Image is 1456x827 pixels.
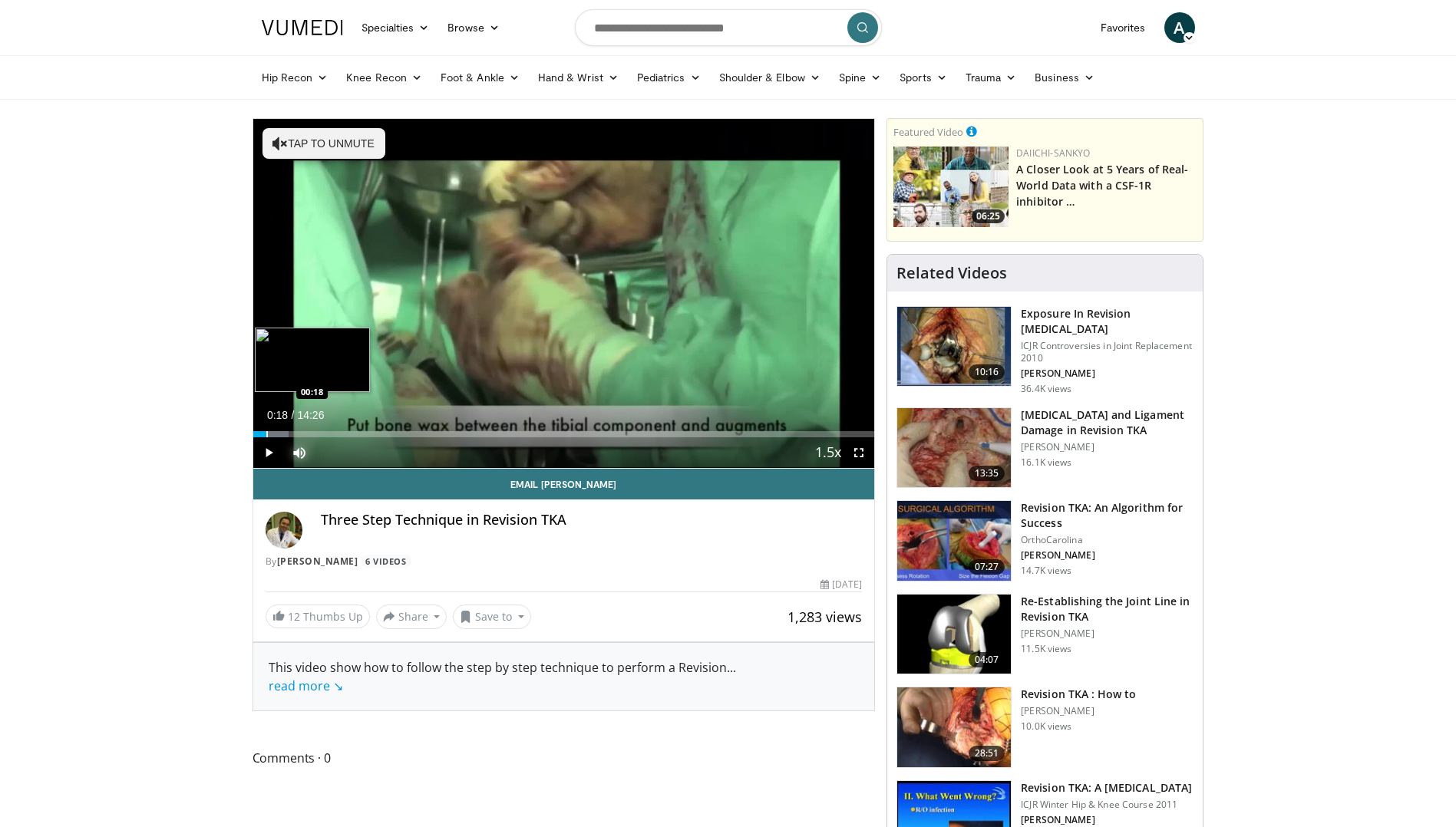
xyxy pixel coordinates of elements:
[269,659,736,694] span: ...
[897,307,1011,387] img: Screen_shot_2010-09-03_at_2.11.03_PM_2.png.150x105_q85_crop-smart_upscale.jpg
[1021,705,1136,717] p: [PERSON_NAME]
[337,62,431,93] a: Knee Recon
[820,578,862,591] div: [DATE]
[253,748,876,768] span: Comments 0
[253,62,338,93] a: Hip Recon
[1021,594,1194,624] h3: Re-Establishing the Joint Line in Revision TKA
[1016,162,1188,209] a: A Closer Look at 5 Years of Real-World Data with a CSF-1R inhibitor …
[438,12,509,43] a: Browse
[284,437,315,468] button: Mute
[1021,628,1194,640] p: [PERSON_NAME]
[844,437,874,468] button: Fullscreen
[830,62,890,93] a: Spine
[896,306,1194,395] a: 10:16 Exposure In Revision [MEDICAL_DATA] ICJR Controversies in Joint Replacement 2010 [PERSON_NA...
[1164,12,1195,43] a: A
[1021,534,1194,546] p: OrthoCarolina
[972,209,1005,223] span: 06:25
[890,62,956,93] a: Sports
[969,746,1005,761] span: 28:51
[321,512,863,529] h4: Three Step Technique in Revision TKA
[288,609,300,624] span: 12
[292,409,295,421] span: /
[628,62,710,93] a: Pediatrics
[253,119,875,469] video-js: Video Player
[1021,643,1071,655] p: 11.5K views
[266,555,863,568] div: By
[431,62,529,93] a: Foot & Ankle
[896,594,1194,675] a: 04:07 Re-Establishing the Joint Line in Revision TKA [PERSON_NAME] 11.5K views
[1021,549,1194,562] p: [PERSON_NAME]
[266,512,302,549] img: Avatar
[897,408,1011,488] img: whiteside_bone_loss_3.png.150x105_q85_crop-smart_upscale.jpg
[262,128,385,159] button: Tap to unmute
[376,605,447,629] button: Share
[1021,441,1194,453] p: [PERSON_NAME]
[1021,306,1194,337] h3: Exposure In Revision [MEDICAL_DATA]
[1091,12,1155,43] a: Favorites
[969,652,1005,667] span: 04:07
[1021,814,1192,826] p: [PERSON_NAME]
[969,559,1005,575] span: 07:27
[267,409,288,421] span: 0:18
[896,687,1194,768] a: 28:51 Revision TKA : How to [PERSON_NAME] 10.0K views
[1021,780,1192,796] h3: Revision TKA: A [MEDICAL_DATA]
[297,409,324,421] span: 14:26
[1021,500,1194,531] h3: Revision TKA: An Algorithm for Success
[361,555,411,568] a: 6 Videos
[1021,799,1192,811] p: ICJR Winter Hip & Knee Course 2011
[253,431,875,437] div: Progress Bar
[897,687,1011,767] img: ZLchN1uNxW69nWYX4xMDoxOmdtO40mAx.150x105_q85_crop-smart_upscale.jpg
[352,12,439,43] a: Specialties
[266,605,370,628] a: 12 Thumbs Up
[1021,407,1194,438] h3: [MEDICAL_DATA] and Ligament Damage in Revision TKA
[1021,456,1071,469] p: 16.1K views
[893,147,1009,227] img: 93c22cae-14d1-47f0-9e4a-a244e824b022.png.150x105_q85_crop-smart_upscale.jpg
[897,595,1011,674] img: 270475_0000_1.png.150x105_q85_crop-smart_upscale.jpg
[1016,147,1090,160] a: Daiichi-Sankyo
[269,658,860,695] div: This video show how to follow the step by step technique to perform a Revision
[896,407,1194,489] a: 13:35 [MEDICAL_DATA] and Ligament Damage in Revision TKA [PERSON_NAME] 16.1K views
[253,469,875,499] a: Email [PERSON_NAME]
[893,125,963,139] small: Featured Video
[529,62,628,93] a: Hand & Wrist
[1025,62,1104,93] a: Business
[969,364,1005,380] span: 10:16
[813,437,844,468] button: Playback Rate
[969,466,1005,481] span: 13:35
[710,62,830,93] a: Shoulder & Elbow
[897,501,1011,581] img: Screen_shot_2010-09-03_at_2.49.44_PM_2.png.150x105_q85_crop-smart_upscale.jpg
[1021,687,1136,702] h3: Revision TKA : How to
[1021,367,1194,380] p: [PERSON_NAME]
[1021,720,1071,733] p: 10.0K views
[893,147,1009,227] a: 06:25
[253,437,284,468] button: Play
[453,605,531,629] button: Save to
[277,555,358,568] a: [PERSON_NAME]
[956,62,1026,93] a: Trauma
[787,608,862,626] span: 1,283 views
[1021,340,1194,364] p: ICJR Controversies in Joint Replacement 2010
[269,677,343,694] a: read more ↘
[262,20,343,35] img: VuMedi Logo
[575,9,882,46] input: Search topics, interventions
[255,328,370,392] img: image.jpeg
[896,264,1007,282] h4: Related Videos
[896,500,1194,582] a: 07:27 Revision TKA: An Algorithm for Success OrthoCarolina [PERSON_NAME] 14.7K views
[1021,383,1071,395] p: 36.4K views
[1021,565,1071,577] p: 14.7K views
